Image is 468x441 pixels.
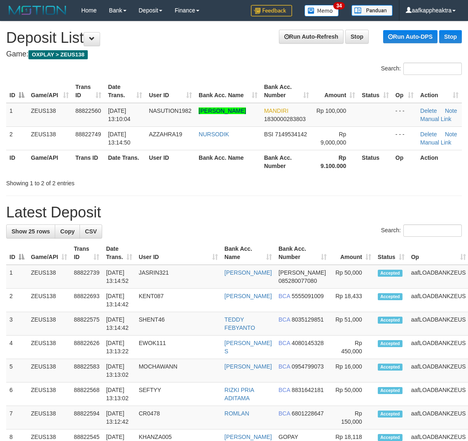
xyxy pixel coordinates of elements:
[28,359,70,383] td: ZEUS138
[28,336,70,359] td: ZEUS138
[275,131,307,138] span: Copy 7149534142 to clipboard
[6,265,28,289] td: 1
[292,293,324,299] span: Copy 5555091009 to clipboard
[28,150,72,173] th: Game/API
[275,241,330,265] th: Bank Acc. Number: activate to sort column ascending
[251,5,292,16] img: Feedback.jpg
[199,107,246,114] a: [PERSON_NAME]
[345,30,369,44] a: Stop
[105,79,145,103] th: Date Trans.: activate to sort column ascending
[304,5,339,16] img: Button%20Memo.svg
[105,150,145,173] th: Date Trans.
[392,79,417,103] th: Op: activate to sort column ascending
[378,293,402,300] span: Accepted
[72,150,105,173] th: Trans ID
[378,317,402,324] span: Accepted
[6,241,28,265] th: ID: activate to sort column descending
[6,79,28,103] th: ID: activate to sort column descending
[28,103,72,127] td: ZEUS138
[392,150,417,173] th: Op
[195,150,261,173] th: Bank Acc. Name
[292,316,324,323] span: Copy 8035129851 to clipboard
[70,312,103,336] td: 88822575
[333,2,344,9] span: 34
[378,364,402,371] span: Accepted
[351,5,393,16] img: panduan.png
[403,63,462,75] input: Search:
[136,336,221,359] td: EWOK111
[312,79,358,103] th: Amount: activate to sort column ascending
[420,116,452,122] a: Manual Link
[381,224,462,237] label: Search:
[374,241,408,265] th: Status: activate to sort column ascending
[6,312,28,336] td: 3
[445,131,457,138] a: Note
[330,289,374,312] td: Rp 18,433
[70,265,103,289] td: 88822739
[28,383,70,406] td: ZEUS138
[75,107,101,114] span: 88822560
[103,336,135,359] td: [DATE] 13:13:22
[330,383,374,406] td: Rp 50,000
[75,131,101,138] span: 88822749
[103,289,135,312] td: [DATE] 13:14:42
[136,289,221,312] td: KENT087
[292,410,324,417] span: Copy 6801228647 to clipboard
[6,359,28,383] td: 5
[70,289,103,312] td: 88822693
[6,103,28,127] td: 1
[103,265,135,289] td: [DATE] 13:14:52
[199,131,229,138] a: NURSODIK
[330,312,374,336] td: Rp 51,000
[403,224,462,237] input: Search:
[80,224,102,238] a: CSV
[358,79,392,103] th: Status: activate to sort column ascending
[103,312,135,336] td: [DATE] 13:14:42
[417,79,462,103] th: Action: activate to sort column ascending
[70,406,103,429] td: 88822594
[378,411,402,418] span: Accepted
[70,336,103,359] td: 88822626
[445,107,457,114] a: Note
[6,176,189,187] div: Showing 1 to 2 of 2 entries
[383,30,438,43] a: Run Auto-DPS
[103,241,135,265] th: Date Trans.: activate to sort column ascending
[278,387,290,393] span: BCA
[12,228,50,235] span: Show 25 rows
[70,359,103,383] td: 88822583
[136,241,221,265] th: User ID: activate to sort column ascending
[28,50,88,59] span: OXPLAY > ZEUS138
[6,383,28,406] td: 6
[278,434,298,440] span: GOPAY
[6,4,69,16] img: MOTION_logo.png
[6,50,462,58] h4: Game:
[292,387,324,393] span: Copy 8831642181 to clipboard
[6,336,28,359] td: 4
[108,107,131,122] span: [DATE] 13:10:04
[28,265,70,289] td: ZEUS138
[278,293,290,299] span: BCA
[278,269,326,276] span: [PERSON_NAME]
[136,312,221,336] td: SHENT46
[378,387,402,394] span: Accepted
[225,387,254,401] a: RIZKI PRIA ADITAMA
[136,406,221,429] td: CR0478
[378,270,402,277] span: Accepted
[278,340,290,346] span: BCA
[420,107,437,114] a: Delete
[278,410,290,417] span: BCA
[136,359,221,383] td: MOCHAWANN
[195,79,261,103] th: Bank Acc. Name: activate to sort column ascending
[381,63,462,75] label: Search:
[70,241,103,265] th: Trans ID: activate to sort column ascending
[278,316,290,323] span: BCA
[225,340,272,355] a: [PERSON_NAME] S
[225,269,272,276] a: [PERSON_NAME]
[72,79,105,103] th: Trans ID: activate to sort column ascending
[149,107,191,114] span: NASUTION1982
[330,336,374,359] td: Rp 450,000
[417,150,462,173] th: Action
[225,363,272,370] a: [PERSON_NAME]
[28,79,72,103] th: Game/API: activate to sort column ascending
[278,278,317,284] span: Copy 085280077080 to clipboard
